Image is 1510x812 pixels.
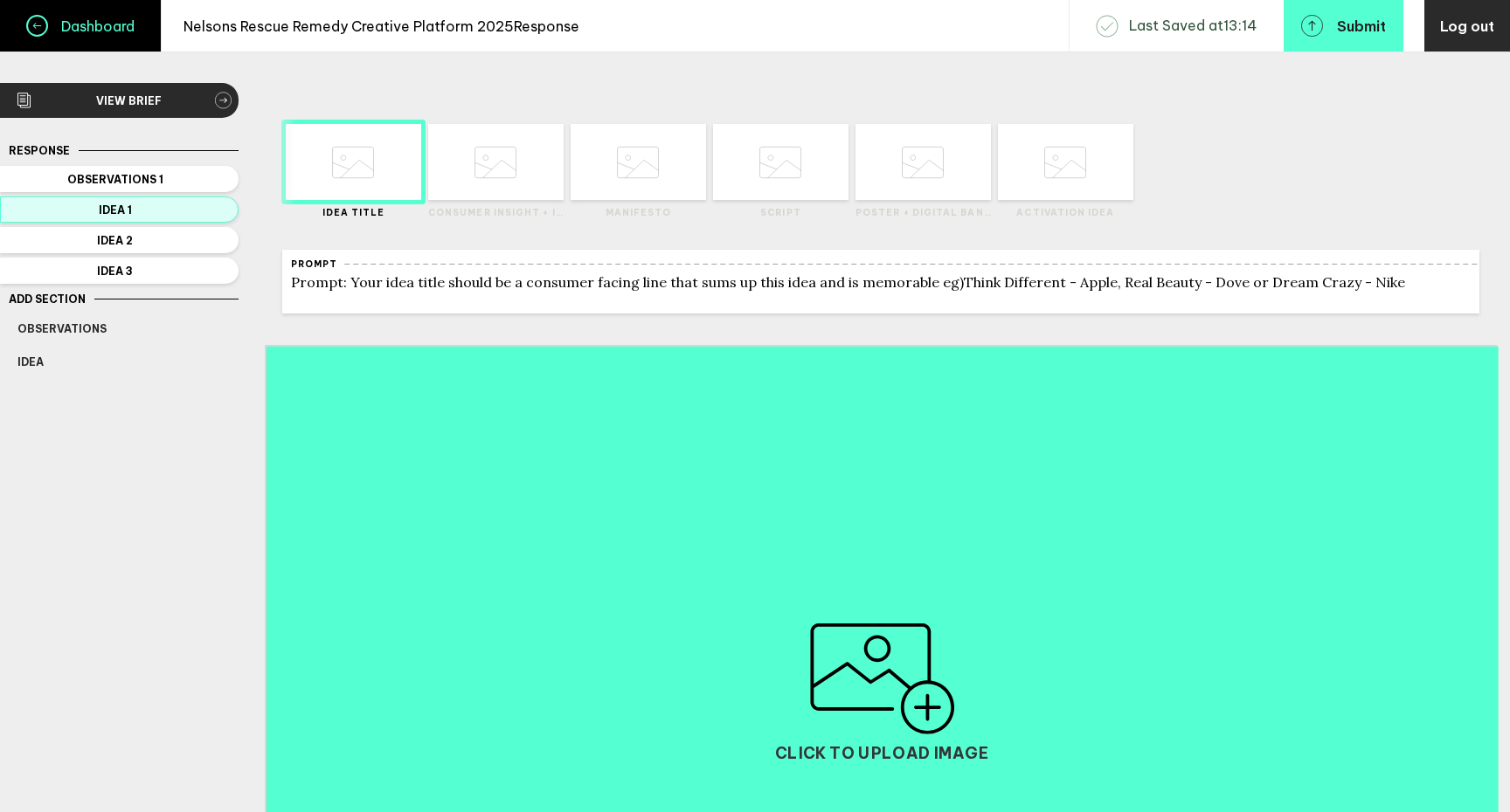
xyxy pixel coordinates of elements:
[9,144,70,157] span: Response
[48,17,135,35] h4: Dashboard
[428,207,564,218] label: Consumer Insight + Idea description
[286,207,421,218] label: Idea title
[17,234,213,247] span: Idea 2
[775,623,989,762] button: Click to upload image
[808,623,956,734] img: Upload
[713,207,849,218] label: Script
[9,292,86,306] span: Add Section
[775,747,989,762] span: Click to upload image
[1129,16,1257,36] span: Last Saved at 13 : 14
[17,265,213,278] span: Idea 3
[17,173,213,186] span: Observations 1
[291,273,1471,291] div: Prompt: Your idea title should be a consumer facing line that sums up this idea and is memorable ...
[291,258,337,270] div: Prompt
[571,207,706,218] label: Manifesto
[998,207,1133,218] label: Activation Idea
[1337,19,1386,33] span: Submit
[170,17,579,35] h4: Nelsons Rescue Remedy Creative Platform 2025 Response
[1440,17,1494,35] span: Log out
[17,203,213,217] span: Idea 1
[855,207,991,218] label: Poster + Digital Banner
[44,94,215,107] span: View brief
